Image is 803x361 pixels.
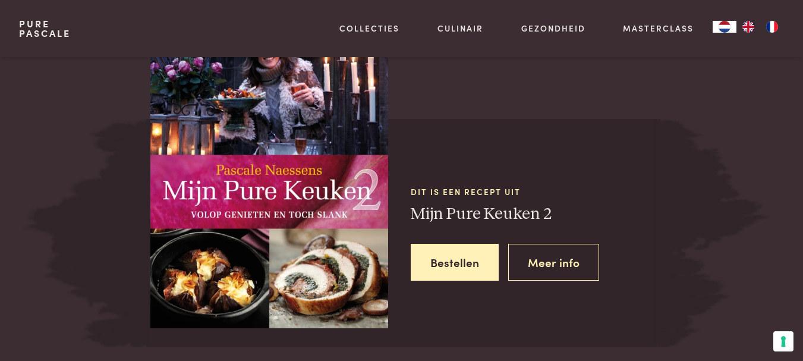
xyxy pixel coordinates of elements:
[760,21,784,33] a: FR
[339,22,399,34] a: Collecties
[773,331,793,351] button: Uw voorkeuren voor toestemming voor trackingtechnologieën
[19,19,71,38] a: PurePascale
[713,21,784,33] aside: Language selected: Nederlands
[736,21,784,33] ul: Language list
[411,186,656,198] span: Dit is een recept uit
[437,22,483,34] a: Culinair
[713,21,736,33] a: NL
[623,22,694,34] a: Masterclass
[411,204,656,225] h3: Mijn Pure Keuken 2
[411,244,499,281] a: Bestellen
[508,244,599,281] a: Meer info
[736,21,760,33] a: EN
[521,22,585,34] a: Gezondheid
[713,21,736,33] div: Language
